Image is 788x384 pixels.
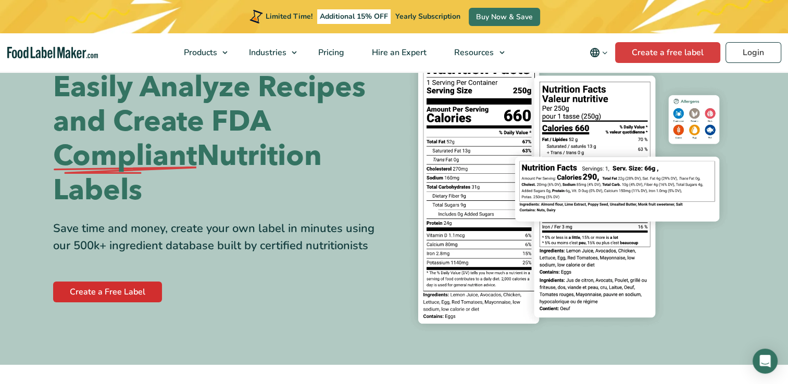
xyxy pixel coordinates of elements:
[369,47,428,58] span: Hire an Expert
[53,281,162,302] a: Create a Free Label
[53,220,386,254] div: Save time and money, create your own label in minutes using our 500k+ ingredient database built b...
[451,47,495,58] span: Resources
[582,42,615,63] button: Change language
[7,47,98,59] a: Food Label Maker homepage
[358,33,438,72] a: Hire an Expert
[305,33,356,72] a: Pricing
[315,47,345,58] span: Pricing
[753,349,778,374] div: Open Intercom Messenger
[266,11,312,21] span: Limited Time!
[395,11,460,21] span: Yearly Subscription
[726,42,781,63] a: Login
[170,33,233,72] a: Products
[53,139,197,173] span: Compliant
[317,9,391,24] span: Additional 15% OFF
[246,47,287,58] span: Industries
[53,70,386,208] h1: Easily Analyze Recipes and Create FDA Nutrition Labels
[235,33,302,72] a: Industries
[469,8,540,26] a: Buy Now & Save
[181,47,218,58] span: Products
[615,42,720,63] a: Create a free label
[441,33,509,72] a: Resources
